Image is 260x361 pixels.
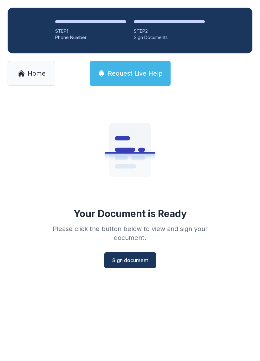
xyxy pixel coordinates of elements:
div: STEP 1 [55,28,126,34]
div: STEP 2 [134,28,205,34]
div: Sign Documents [134,34,205,41]
div: Please click the button below to view and sign your document. [39,224,221,242]
span: Request Live Help [108,69,163,78]
div: Your Document is Ready [74,208,187,219]
span: Home [28,69,46,78]
span: Sign document [112,256,148,264]
div: Phone Number [55,34,126,41]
